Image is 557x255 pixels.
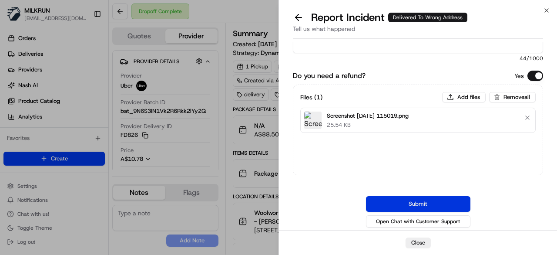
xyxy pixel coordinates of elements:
[311,10,467,24] p: Report Incident
[327,121,409,129] p: 25.54 KB
[293,24,543,39] div: Tell us what happened
[300,93,322,102] h3: Files ( 1 )
[442,92,486,102] button: Add files
[521,112,534,124] button: Remove file
[489,92,536,102] button: Removeall
[406,238,431,248] button: Close
[366,215,470,228] button: Open Chat with Customer Support
[327,112,409,120] p: Screenshot [DATE] 115019.png
[366,196,470,212] button: Submit
[388,13,467,22] div: Delivered To Wrong Address
[304,112,322,129] img: Screenshot 2025-08-20 115019.png
[293,71,366,81] label: Do you need a refund?
[514,71,524,80] p: Yes
[293,55,543,62] span: 44 /1000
